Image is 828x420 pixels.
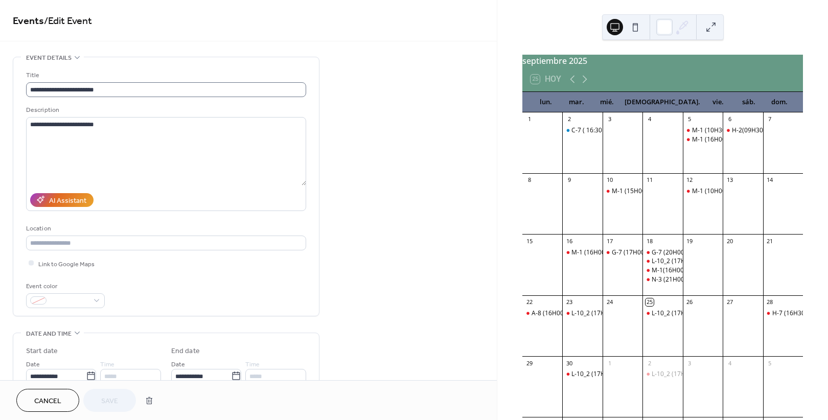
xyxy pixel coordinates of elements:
div: L-10_2 (17H30-18H30) CAN1 [562,370,602,379]
div: 1 [606,359,613,367]
span: Link to Google Maps [38,259,95,269]
div: vie. [703,92,733,112]
div: 8 [525,176,533,184]
div: lun. [531,92,561,112]
div: End date [171,346,200,357]
div: 17 [606,237,613,245]
div: 3 [686,359,694,367]
div: M-1 (15H00-16H00) CAN1 [603,187,642,196]
div: 21 [766,237,774,245]
div: M-1 (10H30-11H30) CAN1 [692,126,767,135]
div: L-10_2 (17H30-18H30) CAN1 [571,309,653,318]
div: 18 [646,237,653,245]
div: A-8 (16H00-17H00) CAN2 [532,309,605,318]
div: 14 [766,176,774,184]
div: N-3 (21H00-21H30) CAN1 [652,275,725,284]
div: sáb. [733,92,764,112]
div: M-1 (10H30-11H30) CAN1 [683,126,723,135]
button: Cancel [16,389,79,412]
div: 2 [646,359,653,367]
a: Events [13,11,44,31]
div: G-7 (20H00-21H00) CAN1 [652,248,725,257]
div: C-7 ( 16:30 a 17:30 ) cancha 1 [571,126,655,135]
div: dom. [764,92,795,112]
div: Location [26,223,304,234]
div: 25 [646,298,653,306]
div: Start date [26,346,58,357]
div: L-10_2 (17H30-18H30) CAN1 [642,370,682,379]
div: 4 [646,115,653,123]
div: 30 [565,359,573,367]
div: H-2(09H30-10H30)CAN#1 [723,126,763,135]
div: M-1 (10H00-11H00) CAN1 [683,187,723,196]
div: 10 [606,176,613,184]
div: M-1(16H00-17H00) CAN#1 [642,266,682,275]
span: Date and time [26,329,72,339]
div: 9 [565,176,573,184]
div: 27 [726,298,733,306]
div: Event color [26,281,103,292]
div: H-7 (16H30-17H30) CAN1 [763,309,803,318]
div: M-1(16H00-17H00) CAN#1 [652,266,729,275]
span: Cancel [34,396,61,407]
div: 26 [686,298,694,306]
div: M-1 (16H00-17H00) CAN#1 [571,248,650,257]
span: Time [245,359,260,369]
div: Title [26,70,304,81]
div: mar. [561,92,592,112]
span: Time [100,359,114,369]
div: 12 [686,176,694,184]
div: Description [26,105,304,115]
div: 22 [525,298,533,306]
div: septiembre 2025 [522,55,803,67]
div: 24 [606,298,613,306]
div: 3 [606,115,613,123]
div: AI Assistant [49,195,86,206]
div: mié. [592,92,623,112]
div: 4 [726,359,733,367]
div: G-7 (20H00-21H00) CAN1 [642,248,682,257]
div: L-10_2 (17H30-18H30) CAN1 [652,309,733,318]
span: / Edit Event [44,11,92,31]
div: 1 [525,115,533,123]
div: M-1 (10H00-11H00) CAN1 [692,187,767,196]
div: 29 [525,359,533,367]
div: H-2(09H30-10H30)CAN#1 [732,126,807,135]
div: 5 [766,359,774,367]
div: M-1 (16H00-17H00) CAN1 [683,135,723,144]
div: 6 [726,115,733,123]
div: L-10_2 (17H30-18H30) CAN1 [642,309,682,318]
span: Date [171,359,185,369]
button: AI Assistant [30,193,94,207]
div: 13 [726,176,733,184]
div: A-8 (16H00-17H00) CAN2 [522,309,562,318]
div: L-10_2 (17H30-18H30) CAN1 [652,370,733,379]
div: 19 [686,237,694,245]
div: 2 [565,115,573,123]
div: M-1 (16H00-17H00) CAN1 [692,135,767,144]
div: 7 [766,115,774,123]
div: L-10_2 (17H30-18H30) CAN1 [642,257,682,266]
div: 11 [646,176,653,184]
div: M-1 (15H00-16H00) CAN1 [612,187,686,196]
span: Event details [26,53,72,63]
div: L-10_2 (17H30-18H30) CAN1 [571,370,653,379]
span: Date [26,359,40,369]
div: 28 [766,298,774,306]
div: L-10_2 (17H30-18H30) CAN1 [562,309,602,318]
div: N-3 (21H00-21H30) CAN1 [642,275,682,284]
div: 15 [525,237,533,245]
div: M-1 (16H00-17H00) CAN#1 [562,248,602,257]
div: C-7 ( 16:30 a 17:30 ) cancha 1 [562,126,602,135]
div: 20 [726,237,733,245]
div: L-10_2 (17H30-18H30) CAN1 [652,257,733,266]
div: 16 [565,237,573,245]
div: G-7 (17H00-18H30) CAN1 [612,248,685,257]
div: [DEMOGRAPHIC_DATA]. [622,92,703,112]
div: 23 [565,298,573,306]
div: 5 [686,115,694,123]
div: G-7 (17H00-18H30) CAN1 [603,248,642,257]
